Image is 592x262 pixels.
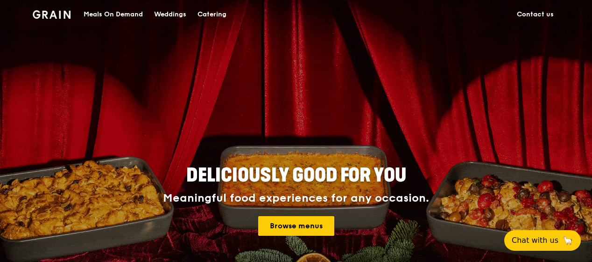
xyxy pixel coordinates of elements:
a: Catering [192,0,232,29]
div: Meals On Demand [84,0,143,29]
div: Weddings [154,0,186,29]
span: Chat with us [512,235,558,246]
button: Chat with us🦙 [504,230,581,251]
a: Browse menus [258,216,334,236]
div: Catering [197,0,226,29]
a: Weddings [148,0,192,29]
a: Contact us [511,0,559,29]
img: Grain [33,10,70,19]
span: 🦙 [562,235,573,246]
